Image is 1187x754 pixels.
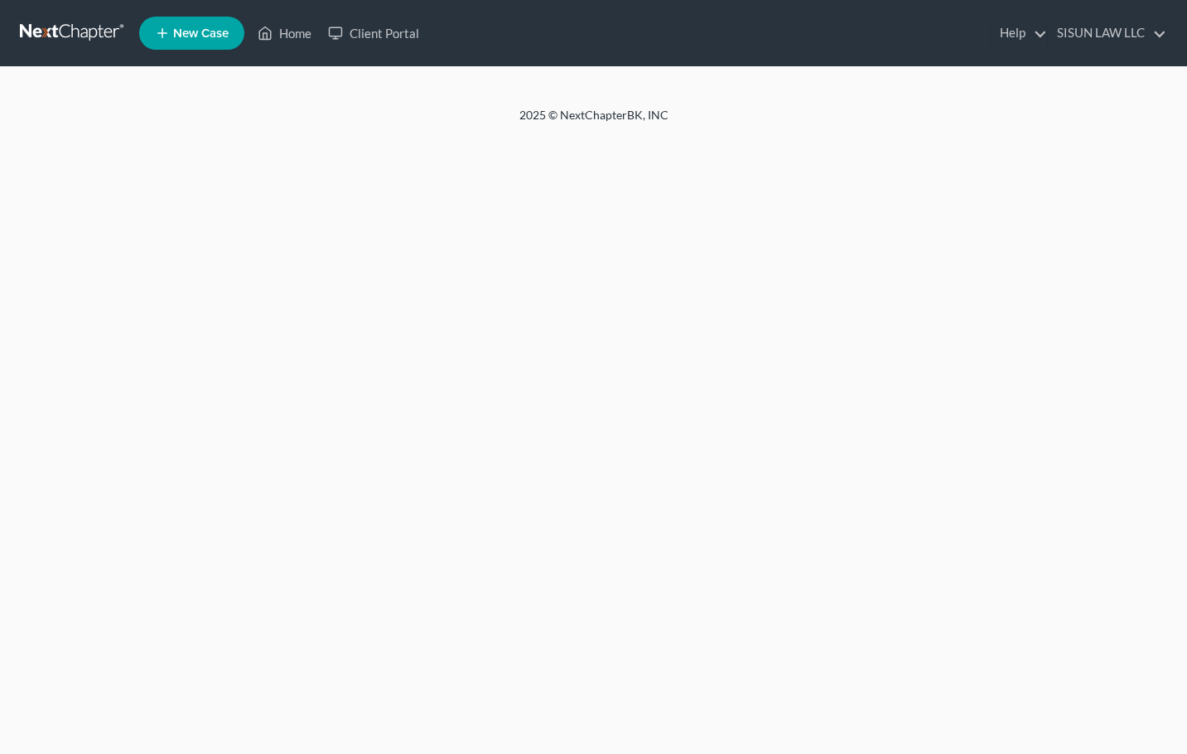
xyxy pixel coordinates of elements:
[139,17,244,50] new-legal-case-button: New Case
[992,18,1047,48] a: Help
[249,18,320,48] a: Home
[320,18,427,48] a: Client Portal
[122,107,1066,137] div: 2025 © NextChapterBK, INC
[1049,18,1166,48] a: SISUN LAW LLC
